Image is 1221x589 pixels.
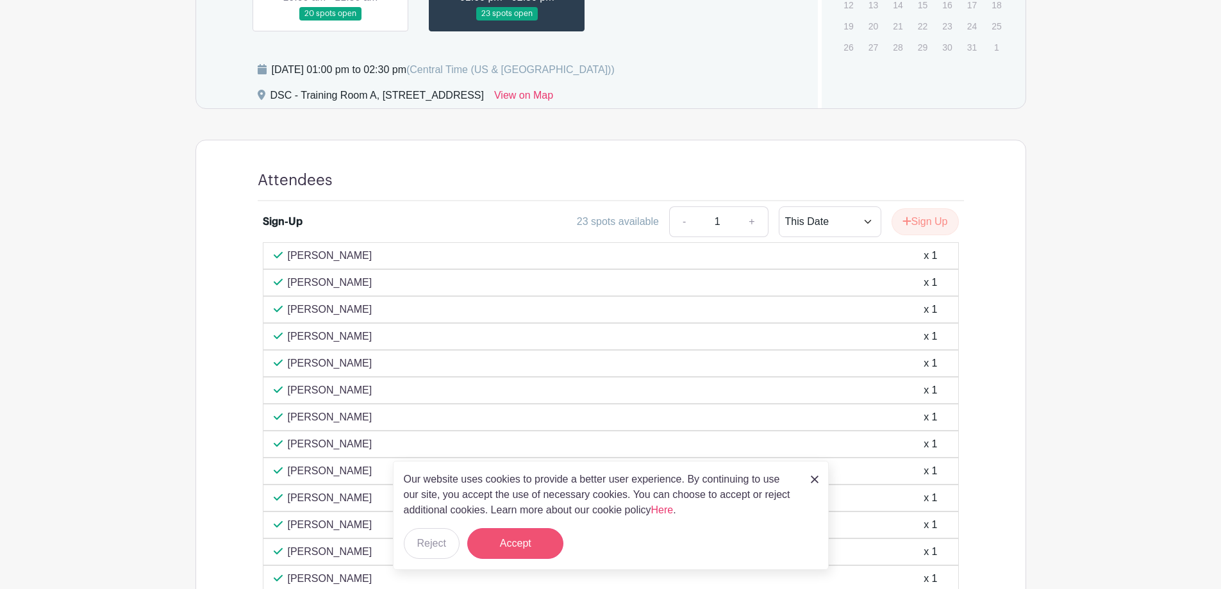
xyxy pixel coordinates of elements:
p: 24 [961,16,983,36]
div: x 1 [924,302,937,317]
button: Reject [404,528,460,559]
p: 19 [838,16,859,36]
p: [PERSON_NAME] [288,356,372,371]
div: x 1 [924,248,937,263]
div: x 1 [924,275,937,290]
p: [PERSON_NAME] [288,490,372,506]
p: 26 [838,37,859,57]
div: x 1 [924,356,937,371]
div: x 1 [924,329,937,344]
p: [PERSON_NAME] [288,275,372,290]
h4: Attendees [258,171,333,190]
p: 25 [986,16,1007,36]
p: [PERSON_NAME] [288,517,372,533]
p: [PERSON_NAME] [288,544,372,560]
p: [PERSON_NAME] [288,383,372,398]
p: [PERSON_NAME] [288,571,372,586]
div: x 1 [924,517,937,533]
a: - [669,206,699,237]
p: 23 [936,16,958,36]
p: [PERSON_NAME] [288,329,372,344]
p: Our website uses cookies to provide a better user experience. By continuing to use our site, you ... [404,472,797,518]
div: Sign-Up [263,214,303,229]
span: (Central Time (US & [GEOGRAPHIC_DATA])) [406,64,615,75]
p: [PERSON_NAME] [288,410,372,425]
button: Accept [467,528,563,559]
p: 30 [936,37,958,57]
a: Here [651,504,674,515]
div: x 1 [924,463,937,479]
div: 23 spots available [577,214,659,229]
p: 31 [961,37,983,57]
p: 28 [887,37,908,57]
div: x 1 [924,436,937,452]
p: [PERSON_NAME] [288,436,372,452]
div: x 1 [924,490,937,506]
p: 21 [887,16,908,36]
p: 29 [912,37,933,57]
p: 20 [863,16,884,36]
p: [PERSON_NAME] [288,302,372,317]
img: close_button-5f87c8562297e5c2d7936805f587ecaba9071eb48480494691a3f1689db116b3.svg [811,476,818,483]
p: [PERSON_NAME] [288,248,372,263]
a: + [736,206,768,237]
a: View on Map [494,88,553,108]
div: x 1 [924,571,937,586]
div: x 1 [924,544,937,560]
p: 27 [863,37,884,57]
p: 22 [912,16,933,36]
div: DSC - Training Room A, [STREET_ADDRESS] [270,88,484,108]
div: [DATE] 01:00 pm to 02:30 pm [272,62,615,78]
div: x 1 [924,383,937,398]
div: x 1 [924,410,937,425]
button: Sign Up [892,208,959,235]
p: 1 [986,37,1007,57]
p: [PERSON_NAME] [288,463,372,479]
